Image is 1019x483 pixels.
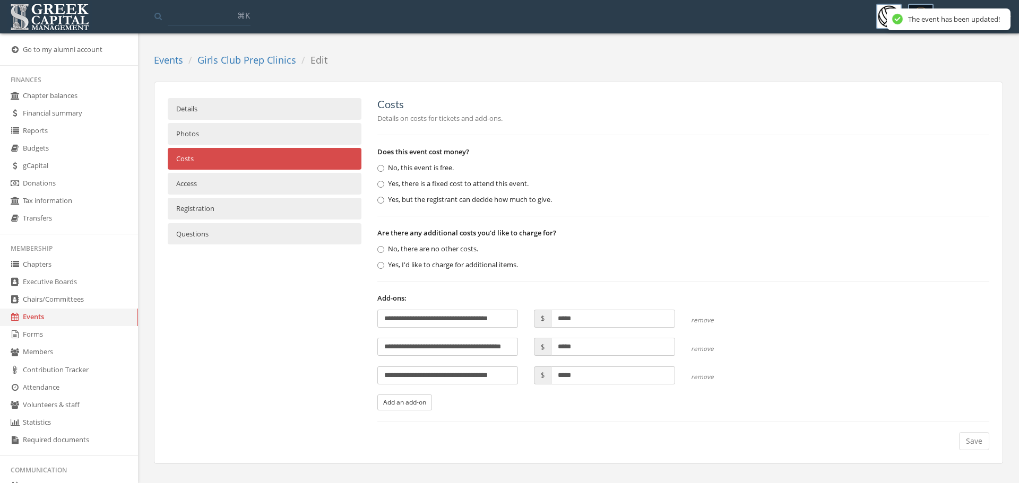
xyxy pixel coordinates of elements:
a: Questions [168,223,361,245]
label: No, this event is free. [377,163,454,173]
p: Details on costs for tickets and add-ons. [377,112,990,124]
a: Access [168,173,361,195]
a: Costs [168,148,361,170]
label: Yes, I'd like to charge for additional items. [377,260,518,270]
a: Girls Club Prep Clinics [197,54,296,66]
a: Photos [168,123,361,145]
h5: Costs [377,98,990,110]
p: Does this event cost money? [377,146,990,157]
span: $ [534,338,551,356]
span: $ [534,310,551,328]
button: Save [959,432,989,450]
a: Details [168,98,361,120]
a: Events [154,54,183,66]
input: Yes, I'd like to charge for additional items. [377,262,384,269]
input: No, there are no other costs. [377,246,384,253]
p: Are there any additional costs you'd like to charge for? [377,227,990,239]
div: [PERSON_NAME] [940,4,1011,22]
input: No, this event is free. [377,165,384,172]
div: The event has been updated! [908,15,1000,24]
span: $ [534,366,551,384]
em: remove [691,372,780,381]
em: remove [691,315,780,324]
a: Registration [168,198,361,219]
input: Yes, there is a fixed cost to attend this event. [377,181,384,188]
p: Add-ons: [377,292,990,304]
label: No, there are no other costs. [377,244,478,254]
label: Yes, there is a fixed cost to attend this event. [377,179,529,189]
li: Edit [296,54,327,67]
em: remove [691,344,780,353]
label: Yes, but the registrant can decide how much to give. [377,195,552,205]
span: ⌘K [237,10,250,21]
input: Yes, but the registrant can decide how much to give. [377,197,384,204]
button: Add an add-on [377,394,432,410]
